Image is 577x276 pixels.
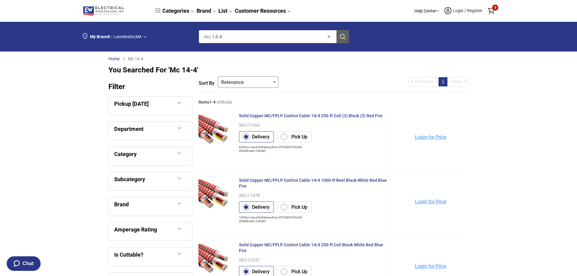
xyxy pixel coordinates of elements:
[239,242,383,253] span: Solid Copper MC/FPLP Control Cable 14/4 250-ft Coil Black White Red Blue Fire
[83,26,495,47] div: Section row
[277,134,307,142] label: Pick Up
[198,170,468,234] a: View product details for Solid Copper MC/FPLP Control Cable 14/4 1000-ft Reel Black White Red Blu...
[83,6,127,16] img: Logo
[114,201,129,208] span: Brand
[22,261,34,266] span: Chat
[198,110,468,165] div: Section row
[239,201,387,220] div: Section row
[155,8,161,13] img: dcb64e45f5418a636573a8ace67a09fc.svg
[492,5,498,11] span: 0
[114,34,142,39] span: Leominster , MA
[239,110,387,121] div: Name for product Solid Copper MC/FPLP Control Cable 14/4 250-ft Coil (2) Black (2) Red Fire
[114,126,144,132] span: Department
[327,30,336,43] button: Clear search field
[108,56,469,61] div: Section row
[114,176,187,182] div: Subcategory
[114,151,187,157] div: Category
[114,251,143,258] span: Is Cuttable?
[114,201,187,208] div: Brand
[83,6,144,16] a: Logo
[198,115,229,146] img: Solid Copper MC/FPLP Control Cable 14/4 250-ft Coil (2) Black (2) Red Fire
[239,239,387,256] div: Name for product Solid Copper MC/FPLP Control Cable 14/4 250-ft Coil Black White Red Blue Fire
[239,134,270,142] label: Delivery
[114,151,137,157] span: Category
[330,4,495,18] div: Section row
[239,145,313,150] button: 6250on hand forDeliveryfrom STOUGHTON,MA (Distribution Center)
[239,175,387,192] div: Name for product Solid Copper MC/FPLP Control Cable 14/4 1000-ft Reel Black White Red Blue Fire
[218,76,278,88] button: Sort by Relevance
[198,105,468,170] section: Product Solid Copper MC/FPLP Control Cable 14/4 250-ft Coil (2) Black (2) Red Fire
[239,131,387,150] div: Section row
[414,4,439,18] div: Help Center
[199,79,214,87] span: Sort by
[393,264,468,269] a: Login for Price
[218,79,244,85] span: Relevance
[108,65,469,75] div: You searched for 'mc 14-4'
[444,6,483,16] a: Login / Register
[114,226,157,233] span: Amperage Rating
[198,76,468,92] div: Section row
[198,244,229,275] img: Solid Copper MC/FPLP Control Cable 14/4 250-ft Coil Black White Red Blue Fire
[198,244,229,276] div: Image from product Solid Copper MC/FPLP Control Cable 14/4 250-ft Coil Black White Red Blue Fire
[239,216,313,220] button: 1000on hand forDeliveryfrom STOUGHTON,MA (Distribution Center)
[387,175,468,229] div: Section row
[128,56,143,61] a: Mc 14-4
[387,110,468,165] div: Section row
[239,113,383,118] span: Solid Copper MC/FPLP Control Cable 14/4 250-ft Coil (2) Black (2) Red Fire
[114,126,187,132] div: Department
[114,176,145,182] span: Subcategory
[198,175,468,229] div: Section row
[143,36,146,38] img: Arrow
[198,76,278,88] div: Section row
[199,30,327,43] input: Clear search fieldSearch Products
[108,56,122,61] a: Home Link
[114,226,187,233] div: Amperage Rating
[108,63,469,76] div: Section row
[337,30,349,43] button: Search Products
[114,251,187,258] div: Is Cuttable?
[198,100,232,105] p: of 4 total
[90,34,112,39] span: My Branch :
[198,179,229,211] div: Image from product Solid Copper MC/FPLP Control Cable 14/4 1000-ft Reel Black White Red Blue Fire
[409,77,437,87] button: Previous
[393,199,468,205] a: Login for Price
[452,8,483,13] span: Login / Register
[449,77,469,87] button: Next
[155,8,194,14] a: Categories
[198,115,229,147] div: Image from product Solid Copper MC/FPLP Control Cable 14/4 250-ft Coil (2) Black (2) Red Fire
[414,8,436,14] p: Help Center
[438,77,448,87] button: 1
[218,8,232,14] a: List
[198,105,468,170] a: View product details for Solid Copper MC/FPLP Control Cable 14/4 250-ft Coil (2) Black (2) Red Fire
[83,26,359,47] div: Section row
[198,170,468,234] section: Product Solid Copper MC/FPLP Control Cable 14/4 1000-ft Reel Black White Red Blue Fire
[393,135,468,140] a: Login for Price
[6,256,41,271] button: Chat
[114,101,187,107] div: Pickup [DATE]
[198,100,216,105] span: Items 1 - 4
[235,8,291,14] a: Customer Resources
[239,178,387,188] span: Solid Copper MC/FPLP Control Cable 14/4 1000-ft Reel Black White Red Blue Fire
[239,204,270,212] label: Delivery
[114,101,149,107] span: Pickup [DATE]
[198,179,229,210] img: Solid Copper MC/FPLP Control Cable 14/4 1000-ft Reel Black White Red Blue Fire
[197,8,216,14] a: Brand
[108,83,125,90] p: Filter
[277,204,307,212] label: Pick Up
